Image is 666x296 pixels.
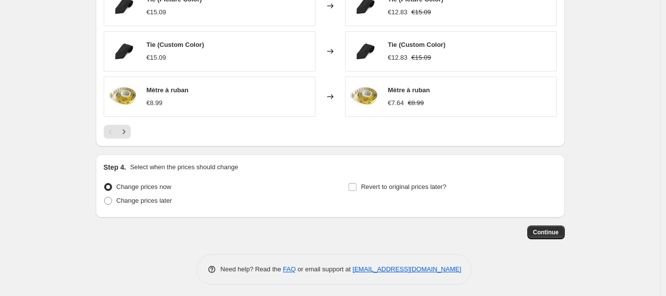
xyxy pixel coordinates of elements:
[117,197,172,204] span: Change prices later
[147,86,189,94] span: Mètre à ruban
[388,98,404,108] div: €7.64
[527,225,565,239] button: Continue
[351,82,380,111] img: measuretape_b1c938a5-50f8-4f19-ab96-c1f29ada64d9_80x.jpg
[296,265,353,273] span: or email support at
[388,7,408,17] div: €12.83
[109,37,139,66] img: tie_c5af07b1-5fc4-4641-afdd-e8808cee4abc_80x.jpg
[147,98,163,108] div: €8.99
[104,162,126,172] h2: Step 4.
[104,125,131,139] nav: Pagination
[411,53,431,63] strike: €15.09
[117,125,131,139] button: Next
[147,53,166,63] div: €15.09
[147,7,166,17] div: €15.09
[130,162,238,172] p: Select when the prices should change
[361,183,446,190] span: Revert to original prices later?
[109,82,139,111] img: measuretape_b1c938a5-50f8-4f19-ab96-c1f29ada64d9_80x.jpg
[411,7,431,17] strike: €15.09
[353,265,461,273] a: [EMAIL_ADDRESS][DOMAIN_NAME]
[388,86,430,94] span: Mètre à ruban
[533,228,559,236] span: Continue
[408,98,424,108] strike: €8.99
[351,37,380,66] img: tie_c5af07b1-5fc4-4641-afdd-e8808cee4abc_80x.jpg
[221,265,283,273] span: Need help? Read the
[388,41,446,48] span: Tie (Custom Color)
[283,265,296,273] a: FAQ
[147,41,204,48] span: Tie (Custom Color)
[117,183,171,190] span: Change prices now
[388,53,408,63] div: €12.83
